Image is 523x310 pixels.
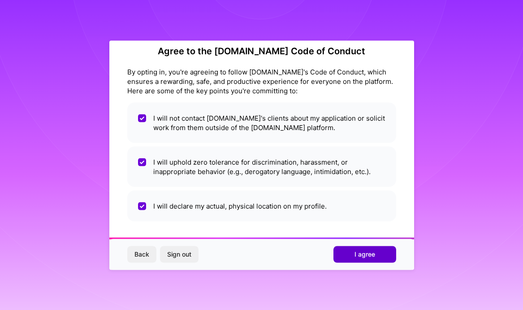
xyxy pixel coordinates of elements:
li: I will uphold zero tolerance for discrimination, harassment, or inappropriate behavior (e.g., der... [127,146,396,187]
h2: Agree to the [DOMAIN_NAME] Code of Conduct [127,45,396,56]
button: Back [127,246,156,262]
span: I agree [354,250,375,259]
li: I will not contact [DOMAIN_NAME]'s clients about my application or solicit work from them outside... [127,102,396,143]
li: I will declare my actual, physical location on my profile. [127,190,396,221]
button: I agree [333,246,396,262]
span: Sign out [167,250,191,259]
button: Sign out [160,246,199,262]
span: Back [134,250,149,259]
div: By opting in, you're agreeing to follow [DOMAIN_NAME]'s Code of Conduct, which ensures a rewardin... [127,67,396,95]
